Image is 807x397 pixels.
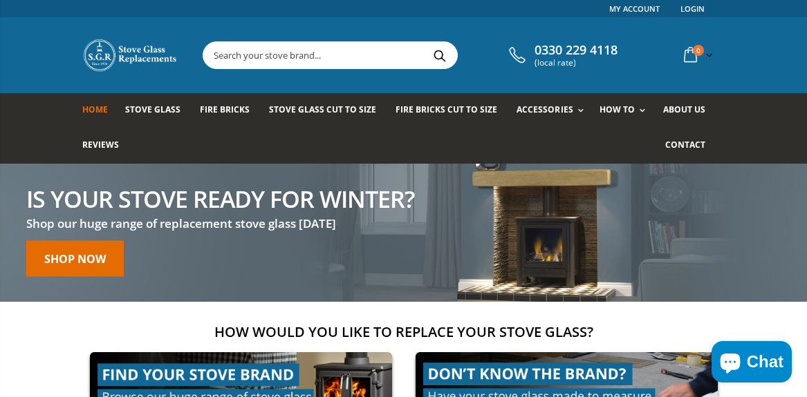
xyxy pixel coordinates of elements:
h2: How would you like to replace your stove glass? [82,322,725,341]
span: Fire Bricks [200,104,250,115]
span: 0 [693,45,704,56]
a: Reviews [82,128,129,164]
a: Fire Bricks Cut To Size [396,93,508,128]
span: Stove Glass [125,104,180,115]
a: Accessories [517,93,590,128]
span: Accessories [517,104,573,115]
a: About us [663,93,716,128]
inbox-online-store-chat: Shopify online store chat [707,341,796,386]
span: Contact [665,139,705,151]
img: Stove Glass Replacement [82,38,179,72]
a: How To [600,93,652,128]
span: Home [82,104,108,115]
button: Search [425,42,456,68]
a: Home [82,93,118,128]
a: 0 [678,41,716,68]
a: Fire Bricks [200,93,260,128]
input: Search your stove brand... [203,42,584,68]
h3: Shop our huge range of replacement stove glass [DATE] [26,215,414,231]
span: Fire Bricks Cut To Size [396,104,497,115]
span: About us [663,104,705,115]
span: Reviews [82,139,119,151]
a: Stove Glass Cut To Size [269,93,387,128]
h2: Is your stove ready for winter? [26,186,414,210]
a: Contact [665,128,716,164]
span: Stove Glass Cut To Size [269,104,376,115]
span: How To [600,104,635,115]
a: Stove Glass [125,93,191,128]
a: Shop now [26,240,124,276]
